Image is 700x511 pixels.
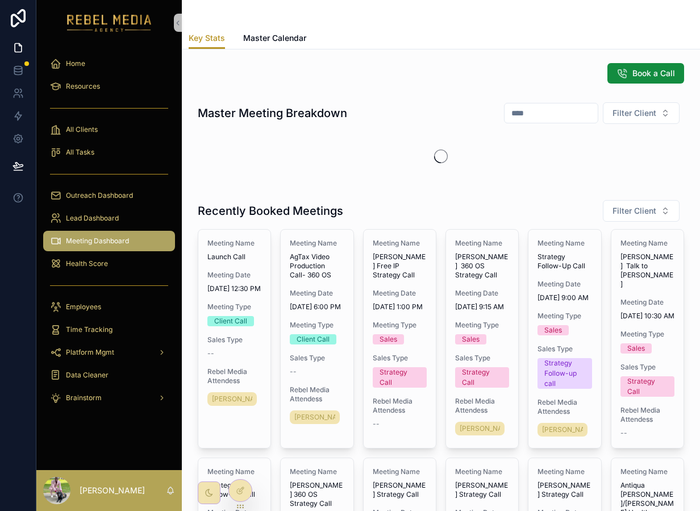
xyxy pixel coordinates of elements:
span: Rebel Media Attendess [290,385,344,404]
h1: Recently Booked Meetings [198,203,343,219]
span: Rebel Media Attendess [537,398,591,416]
span: [DATE] 12:30 PM [207,284,261,293]
a: Brainstorm [43,388,175,408]
a: [PERSON_NAME] [290,410,339,424]
span: Rebel Media Attendess [373,397,427,415]
a: Meeting NameAgTax Video Production Call- 360 OSMeeting Date[DATE] 6:00 PMMeeting TypeClient CallS... [280,229,353,448]
span: Meeting Type [455,321,509,330]
span: [PERSON_NAME] [212,394,252,404]
span: Meeting Name [207,467,261,476]
span: Master Calendar [243,32,306,44]
span: All Tasks [66,148,94,157]
span: Strategy Follow-Up Call [207,481,261,499]
button: Book a Call [607,63,684,84]
span: Meeting Name [373,239,427,248]
img: App logo [67,14,152,32]
span: Meeting Name [290,467,344,476]
div: Sales [462,334,480,344]
span: Meeting Name [373,467,427,476]
div: Sales [627,343,645,354]
button: Select Button [603,102,680,124]
span: Meeting Date [290,289,344,298]
span: -- [620,429,627,438]
span: Meeting Date [373,289,427,298]
span: All Clients [66,125,98,134]
span: Meeting Type [373,321,427,330]
span: [PERSON_NAME] [294,413,335,422]
a: Platform Mgmt [43,342,175,363]
div: Strategy Call [380,367,420,388]
span: [PERSON_NAME] 360 OS Strategy Call [455,252,509,280]
div: scrollable content [36,45,182,423]
span: [PERSON_NAME] Strategy Call [373,481,427,499]
span: [DATE] 6:00 PM [290,302,344,311]
span: AgTax Video Production Call- 360 OS [290,252,344,280]
a: All Clients [43,119,175,140]
div: Sales [544,325,562,335]
span: [PERSON_NAME] [542,425,582,434]
h1: Master Meeting Breakdown [198,105,347,121]
span: Time Tracking [66,325,113,334]
span: Meeting Date [620,298,674,307]
span: Rebel Media Attendess [620,406,674,424]
span: Meeting Name [207,239,261,248]
span: Sales Type [620,363,674,372]
span: Meeting Name [455,467,509,476]
a: Meeting Name[PERSON_NAME] Talk to [PERSON_NAME]Meeting Date[DATE] 10:30 AMMeeting TypeSalesSales ... [611,229,684,448]
span: [DATE] 9:00 AM [537,293,591,302]
span: Brainstorm [66,393,102,402]
span: Meeting Type [207,302,261,311]
span: Resources [66,82,100,91]
span: Meeting Type [620,330,674,339]
a: Meeting NameLaunch CallMeeting Date[DATE] 12:30 PMMeeting TypeClient CallSales Type--Rebel Media ... [198,229,271,448]
span: Employees [66,302,101,311]
span: Meeting Name [290,239,344,248]
span: Meeting Date [207,271,261,280]
span: Meeting Name [537,467,591,476]
span: Meeting Date [537,280,591,289]
span: Meeting Type [537,311,591,321]
span: [DATE] 1:00 PM [373,302,427,311]
a: Health Score [43,254,175,274]
span: Rebel Media Attendess [455,397,509,415]
span: [PERSON_NAME] Strategy Call [455,481,509,499]
a: Home [43,53,175,74]
div: Strategy Follow-up call [544,358,585,389]
a: Meeting Dashboard [43,231,175,251]
span: [PERSON_NAME] Free IP Strategy Call [373,252,427,280]
div: Client Call [297,334,330,344]
span: Meeting Name [455,239,509,248]
span: Meeting Type [290,321,344,330]
span: Home [66,59,85,68]
span: Sales Type [537,344,591,354]
div: Strategy Call [462,367,502,388]
span: Filter Client [612,107,656,119]
a: [PERSON_NAME] [537,423,587,437]
span: Rebel Media Attendess [207,367,261,385]
span: Key Stats [189,32,225,44]
span: Sales Type [455,354,509,363]
div: Sales [380,334,397,344]
a: [PERSON_NAME] [455,422,505,435]
span: Meeting Name [620,239,674,248]
span: Filter Client [612,205,656,217]
a: Master Calendar [243,28,306,51]
button: Select Button [603,200,680,222]
a: Key Stats [189,28,225,49]
a: All Tasks [43,142,175,163]
span: Book a Call [632,68,675,79]
span: Platform Mgmt [66,348,114,357]
a: Outreach Dashboard [43,185,175,206]
span: Data Cleaner [66,371,109,380]
span: -- [373,419,380,429]
span: Outreach Dashboard [66,191,133,200]
a: Employees [43,297,175,317]
a: [PERSON_NAME] [207,392,257,406]
span: [PERSON_NAME] 360 OS Strategy Call [290,481,344,508]
a: Data Cleaner [43,365,175,385]
span: Launch Call [207,252,261,261]
a: Meeting NameStrategy Follow-Up CallMeeting Date[DATE] 9:00 AMMeeting TypeSalesSales TypeStrategy ... [528,229,601,448]
span: [PERSON_NAME] Talk to [PERSON_NAME] [620,252,674,289]
span: Sales Type [373,354,427,363]
span: Health Score [66,259,108,268]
